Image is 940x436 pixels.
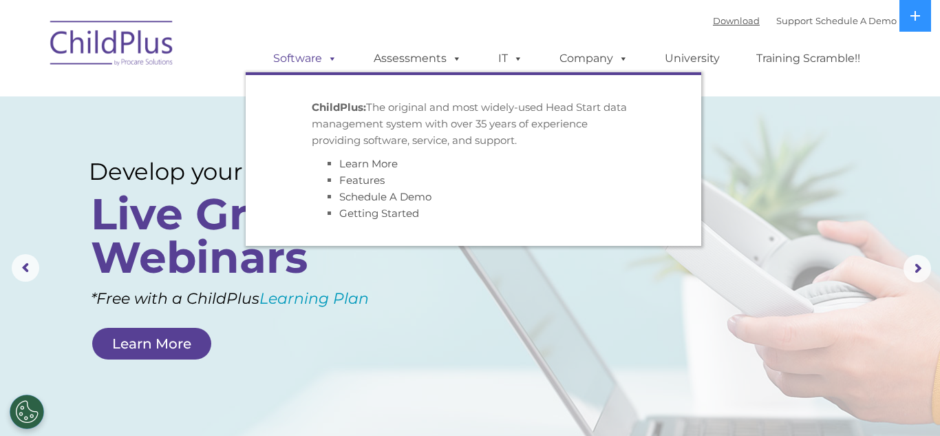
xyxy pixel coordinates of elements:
[484,45,537,72] a: IT
[191,147,250,158] span: Phone number
[339,207,419,220] a: Getting Started
[815,15,897,26] a: Schedule A Demo
[91,192,396,279] rs-layer: Live Group Webinars
[339,157,398,170] a: Learn More
[546,45,642,72] a: Company
[191,91,233,101] span: Last name
[339,190,431,203] a: Schedule A Demo
[91,284,423,313] rs-layer: *Free with a ChildPlus
[776,15,813,26] a: Support
[259,45,351,72] a: Software
[713,15,760,26] a: Download
[43,11,181,80] img: ChildPlus by Procare Solutions
[339,174,385,187] a: Features
[259,289,369,308] a: Learning Plan
[89,158,400,186] rs-layer: Develop your skills with
[312,101,366,114] strong: ChildPlus:
[360,45,476,72] a: Assessments
[713,15,897,26] font: |
[651,45,734,72] a: University
[10,395,44,429] button: Cookies Settings
[312,99,635,149] p: The original and most widely-used Head Start data management system with over 35 years of experie...
[743,45,874,72] a: Training Scramble!!
[92,328,211,360] a: Learn More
